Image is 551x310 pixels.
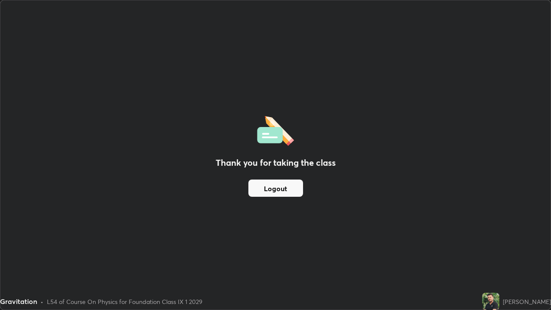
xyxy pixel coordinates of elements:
[482,293,499,310] img: b03948a6ad5f4c749592510929e35689.jpg
[40,297,43,306] div: •
[248,180,303,197] button: Logout
[257,113,294,146] img: offlineFeedback.1438e8b3.svg
[503,297,551,306] div: [PERSON_NAME]
[47,297,202,306] div: L54 of Course On Physics for Foundation Class IX 1 2029
[216,156,336,169] h2: Thank you for taking the class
